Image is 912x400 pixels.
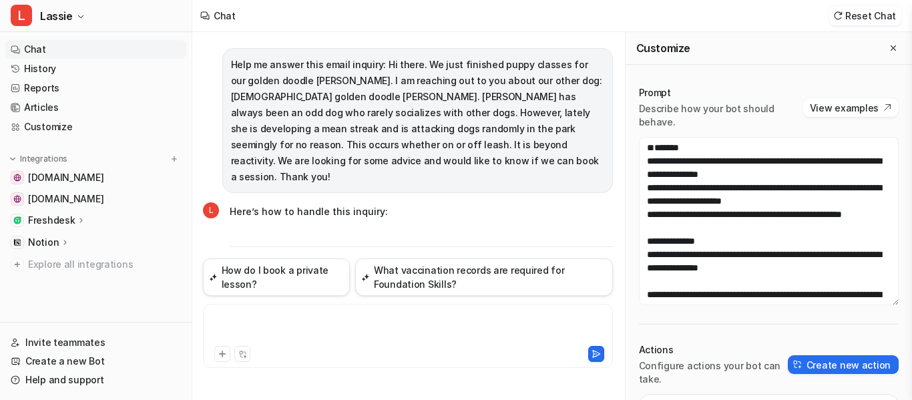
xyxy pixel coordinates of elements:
div: Chat [214,9,236,23]
p: Help me answer this email inquiry: Hi there. We just finished puppy classes for our golden doodle... [231,57,604,185]
p: Here’s how to handle this inquiry: [230,204,613,220]
a: Reports [5,79,186,97]
a: History [5,59,186,78]
p: Integrations [20,154,67,164]
span: L [203,202,219,218]
img: online.whenhoundsfly.com [13,195,21,203]
p: Actions [639,343,788,357]
span: [DOMAIN_NAME] [28,192,103,206]
span: [DOMAIN_NAME] [28,171,103,184]
button: How do I book a private lesson? [203,258,350,296]
a: Customize [5,118,186,136]
a: Help and support [5,371,186,389]
p: Describe how your bot should behave. [639,102,803,129]
span: Lassie [40,7,73,25]
a: Articles [5,98,186,117]
h2: Customize [636,41,690,55]
img: explore all integrations [11,258,24,271]
button: Integrations [5,152,71,166]
button: Close flyout [885,40,901,56]
a: Explore all integrations [5,255,186,274]
img: expand menu [8,154,17,164]
button: What vaccination records are required for Foundation Skills? [355,258,612,296]
span: L [11,5,32,26]
img: www.whenhoundsfly.com [13,174,21,182]
img: create-action-icon.svg [793,360,803,369]
p: Notion [28,236,59,249]
img: menu_add.svg [170,154,179,164]
a: Create a new Bot [5,352,186,371]
button: Reset Chat [829,6,901,25]
a: www.whenhoundsfly.com[DOMAIN_NAME] [5,168,186,187]
img: Notion [13,238,21,246]
p: Prompt [639,86,803,99]
button: View examples [803,98,899,117]
img: reset [833,11,843,21]
a: online.whenhoundsfly.com[DOMAIN_NAME] [5,190,186,208]
p: Freshdesk [28,214,75,227]
button: Create new action [788,355,899,374]
a: Chat [5,40,186,59]
a: Invite teammates [5,333,186,352]
img: Freshdesk [13,216,21,224]
p: Configure actions your bot can take. [639,359,788,386]
span: Explore all integrations [28,254,181,275]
